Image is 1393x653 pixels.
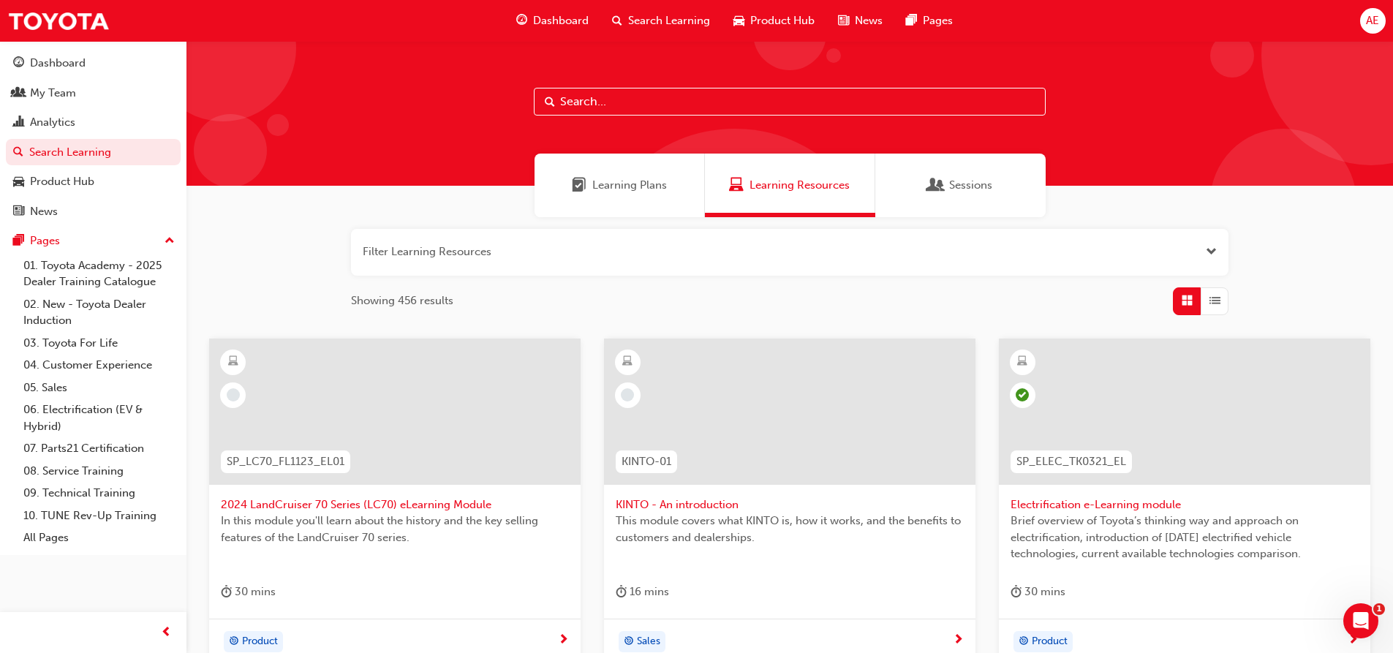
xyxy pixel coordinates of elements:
[826,6,894,36] a: news-iconNews
[1032,633,1068,650] span: Product
[229,633,239,652] span: target-icon
[18,526,181,549] a: All Pages
[18,354,181,377] a: 04. Customer Experience
[6,50,181,77] a: Dashboard
[18,254,181,293] a: 01. Toyota Academy - 2025 Dealer Training Catalogue
[161,624,172,642] span: prev-icon
[722,6,826,36] a: car-iconProduct Hub
[6,168,181,195] a: Product Hub
[18,399,181,437] a: 06. Electrification (EV & Hybrid)
[616,513,964,546] span: This module covers what KINTO is, how it works, and the benefits to customers and dealerships.
[221,583,276,601] div: 30 mins
[534,88,1046,116] input: Search...
[13,146,23,159] span: search-icon
[1019,633,1029,652] span: target-icon
[838,12,849,30] span: news-icon
[750,12,815,29] span: Product Hub
[1011,497,1359,513] span: Electrification e-Learning module
[228,352,238,371] span: learningResourceType_ELEARNING-icon
[221,583,232,601] span: duration-icon
[6,109,181,136] a: Analytics
[637,633,660,650] span: Sales
[923,12,953,29] span: Pages
[628,12,710,29] span: Search Learning
[621,388,634,401] span: learningRecordVerb_NONE-icon
[929,177,943,194] span: Sessions
[1182,292,1193,309] span: Grid
[13,87,24,100] span: people-icon
[165,232,175,251] span: up-icon
[505,6,600,36] a: guage-iconDashboard
[18,377,181,399] a: 05. Sales
[624,633,634,652] span: target-icon
[953,634,964,647] span: next-icon
[18,482,181,505] a: 09. Technical Training
[533,12,589,29] span: Dashboard
[733,12,744,30] span: car-icon
[616,583,627,601] span: duration-icon
[30,85,76,102] div: My Team
[622,352,633,371] span: learningResourceType_ELEARNING-icon
[875,154,1046,217] a: SessionsSessions
[1209,292,1220,309] span: List
[600,6,722,36] a: search-iconSearch Learning
[1366,12,1379,29] span: AE
[18,505,181,527] a: 10. TUNE Rev-Up Training
[30,173,94,190] div: Product Hub
[6,198,181,225] a: News
[545,94,555,110] span: Search
[1017,352,1027,371] span: learningResourceType_ELEARNING-icon
[855,12,883,29] span: News
[1206,244,1217,260] button: Open the filter
[30,114,75,131] div: Analytics
[1360,8,1386,34] button: AE
[1016,388,1029,401] span: learningRecordVerb_COMPLETE-icon
[1343,603,1378,638] iframe: Intercom live chat
[6,227,181,254] button: Pages
[13,116,24,129] span: chart-icon
[1011,583,1065,601] div: 30 mins
[592,177,667,194] span: Learning Plans
[30,203,58,220] div: News
[616,497,964,513] span: KINTO - An introduction
[30,55,86,72] div: Dashboard
[705,154,875,217] a: Learning ResourcesLearning Resources
[13,57,24,70] span: guage-icon
[612,12,622,30] span: search-icon
[227,453,344,470] span: SP_LC70_FL1123_EL01
[572,177,586,194] span: Learning Plans
[13,235,24,248] span: pages-icon
[6,47,181,227] button: DashboardMy TeamAnalyticsSearch LearningProduct HubNews
[18,332,181,355] a: 03. Toyota For Life
[1011,583,1022,601] span: duration-icon
[750,177,850,194] span: Learning Resources
[906,12,917,30] span: pages-icon
[6,80,181,107] a: My Team
[18,293,181,332] a: 02. New - Toyota Dealer Induction
[6,139,181,166] a: Search Learning
[729,177,744,194] span: Learning Resources
[949,177,992,194] span: Sessions
[622,453,671,470] span: KINTO-01
[18,460,181,483] a: 08. Service Training
[18,437,181,460] a: 07. Parts21 Certification
[616,583,669,601] div: 16 mins
[1016,453,1126,470] span: SP_ELEC_TK0321_EL
[7,4,110,37] img: Trak
[1373,603,1385,615] span: 1
[13,205,24,219] span: news-icon
[516,12,527,30] span: guage-icon
[1011,513,1359,562] span: Brief overview of Toyota’s thinking way and approach on electrification, introduction of [DATE] e...
[221,497,569,513] span: 2024 LandCruiser 70 Series (LC70) eLearning Module
[13,175,24,189] span: car-icon
[558,634,569,647] span: next-icon
[894,6,964,36] a: pages-iconPages
[221,513,569,546] span: In this module you'll learn about the history and the key selling features of the LandCruiser 70 ...
[1348,634,1359,647] span: next-icon
[242,633,278,650] span: Product
[227,388,240,401] span: learningRecordVerb_NONE-icon
[30,233,60,249] div: Pages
